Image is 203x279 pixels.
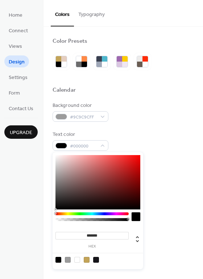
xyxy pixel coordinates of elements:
a: Form [4,87,24,99]
div: Calendar [53,87,76,94]
span: #9C9C9CFF [70,113,97,121]
span: Home [9,12,22,19]
span: Views [9,43,22,50]
span: Design [9,58,25,66]
a: Connect [4,24,32,36]
a: Settings [4,71,32,83]
div: rgb(21, 20, 25) [93,257,99,263]
div: rgb(0, 0, 0) [55,257,61,263]
a: Contact Us [4,102,38,114]
span: Upgrade [10,129,32,137]
div: Background color [53,102,107,109]
label: hex [55,245,129,249]
span: Contact Us [9,105,33,113]
a: Home [4,9,27,21]
div: rgb(156, 156, 156) [65,257,71,263]
button: Upgrade [4,125,38,139]
span: #000000 [70,142,97,150]
span: Form [9,89,20,97]
span: Connect [9,27,28,35]
a: Views [4,40,26,52]
div: Text color [53,131,107,138]
div: Color Presets [53,38,87,45]
a: Design [4,55,29,67]
span: Settings [9,74,28,82]
div: rgb(255, 255, 255) [74,257,80,263]
div: rgb(195, 164, 88) [84,257,90,263]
